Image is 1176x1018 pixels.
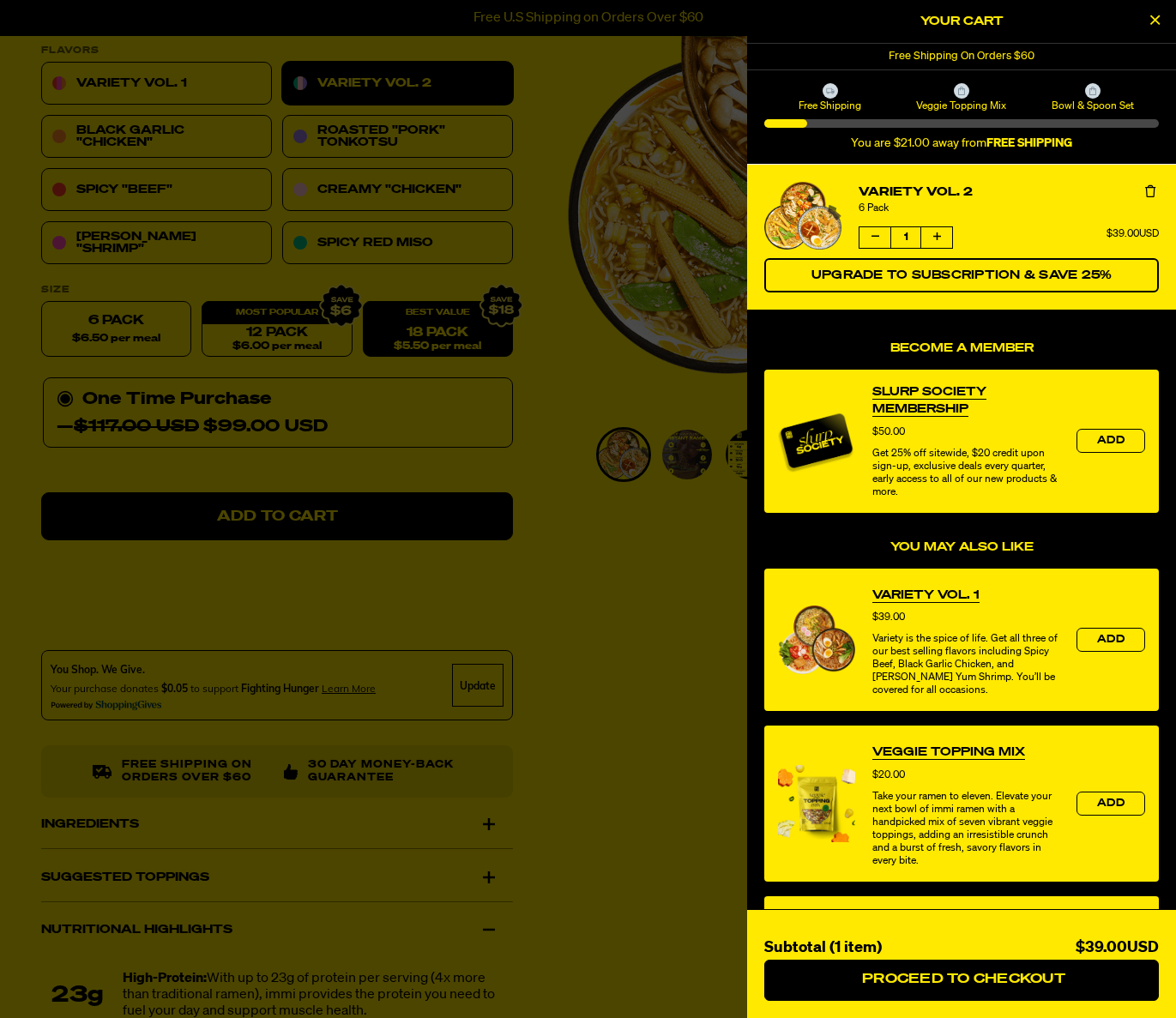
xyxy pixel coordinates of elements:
[1076,429,1145,453] button: Add the product, Slurp Society Membership to Cart
[872,770,905,780] span: $20.00
[898,99,1024,112] span: Veggie Topping Mix
[986,137,1072,149] b: FREE SHIPPING
[778,765,855,842] img: View Veggie Topping Mix
[764,136,1159,151] div: You are $21.00 away from
[1142,9,1167,34] button: Close Cart
[764,940,882,955] span: Subtotal (1 item)
[778,402,855,479] img: Membership image
[764,370,1159,527] div: Become a Member
[872,448,1059,499] div: Get 25% off sitewide, $20 credit upon sign-up, exclusive deals every quarter, early access to all...
[872,633,1059,697] div: Variety is the spice of life. Get all three of our best selling flavors including Spicy Beef, Bla...
[764,182,841,250] img: Variety Vol. 2
[872,612,905,623] span: $39.00
[1097,436,1125,446] span: Add
[764,9,1159,34] h2: Your Cart
[921,227,952,248] button: Increase quantity of Variety Vol. 2
[1097,635,1125,645] span: Add
[764,960,1159,1001] button: Proceed to Checkout
[747,44,1176,69] div: 1 of 1
[1076,792,1145,816] button: Add the product, Veggie Topping Mix to Cart
[872,744,1025,761] a: View Veggie Topping Mix
[764,182,841,250] a: View details for Variety Vol. 2
[764,725,1159,882] div: product
[872,427,905,437] span: $50.00
[859,184,1159,202] a: Variety Vol. 2
[859,227,890,248] button: Decrease quantity of Variety Vol. 2
[872,383,1059,418] a: View Slurp Society Membership
[1142,184,1159,201] button: Remove Variety Vol. 2
[890,227,921,248] span: 1
[811,269,1113,281] span: Upgrade to Subscription & Save 25%
[1107,229,1159,239] span: $39.00USD
[764,569,1159,712] div: product
[1076,628,1145,652] button: Add the product, Variety Vol. 1 to Cart
[778,605,855,673] img: View Variety Vol. 1
[858,973,1065,986] span: Proceed to Checkout
[872,587,980,604] a: View Variety Vol. 1
[764,540,1159,555] h4: You may also like
[859,202,1159,215] div: 6 Pack
[1030,99,1156,112] span: Bowl & Spoon Set
[767,99,893,112] span: Free Shipping
[764,258,1159,292] button: Switch Variety Vol. 2 to a Subscription
[1076,936,1159,961] div: $39.00USD
[872,791,1059,868] div: Take your ramen to eleven. Elevate your next bowl of immi ramen with a handpicked mix of seven vi...
[764,165,1159,310] li: product
[764,341,1159,356] h4: Become a Member
[9,939,181,1009] iframe: Marketing Popup
[764,370,1159,513] div: product
[1097,798,1125,809] span: Add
